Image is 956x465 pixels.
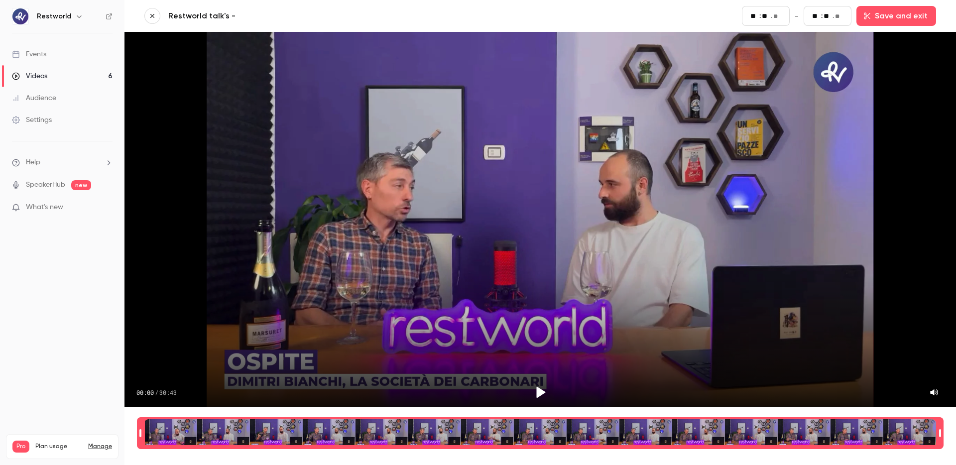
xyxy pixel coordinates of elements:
div: Time range seconds end time [937,418,944,448]
span: new [71,180,91,190]
input: seconds [762,10,770,21]
h6: Restworld [37,11,71,21]
span: : [759,11,761,21]
div: Time range selector [144,419,936,447]
div: Time range seconds start time [137,418,144,448]
fieldset: 30:43.57 [804,6,851,26]
input: milliseconds [835,11,843,22]
img: Restworld [12,8,28,24]
input: minutes [812,10,820,21]
span: 00:00 [136,388,154,396]
a: Restworld talk's - [168,10,407,22]
button: Play [528,380,552,404]
span: What's new [26,202,63,213]
section: Video player [124,32,956,407]
span: / [155,388,158,396]
span: : [821,11,823,21]
a: SpeakerHub [26,180,65,190]
button: Mute [924,382,944,402]
div: Audience [12,93,56,103]
span: - [795,10,799,22]
span: Help [26,157,40,168]
fieldset: 00:00.00 [742,6,790,26]
div: Settings [12,115,52,125]
input: seconds [824,10,832,21]
div: Events [12,49,46,59]
div: Videos [12,71,47,81]
input: milliseconds [773,11,781,22]
span: 30:43 [159,388,177,396]
input: minutes [750,10,758,21]
a: Manage [88,443,112,451]
span: . [833,11,834,21]
li: help-dropdown-opener [12,157,113,168]
iframe: Noticeable Trigger [101,203,113,212]
span: Pro [12,441,29,453]
button: Save and exit [856,6,936,26]
div: 00:00 [136,388,177,396]
span: . [771,11,772,21]
span: Plan usage [35,443,82,451]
